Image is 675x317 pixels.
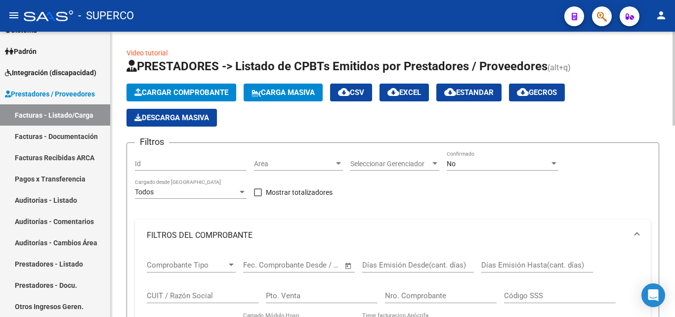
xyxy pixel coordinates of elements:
[252,88,315,97] span: Carga Masiva
[134,113,209,122] span: Descarga Masiva
[387,88,421,97] span: EXCEL
[330,84,372,101] button: CSV
[338,86,350,98] mat-icon: cloud_download
[387,86,399,98] mat-icon: cloud_download
[135,188,154,196] span: Todos
[548,63,571,72] span: (alt+q)
[78,5,134,27] span: - SUPERCO
[244,84,323,101] button: Carga Masiva
[135,135,169,149] h3: Filtros
[436,84,502,101] button: Estandar
[517,86,529,98] mat-icon: cloud_download
[127,84,236,101] button: Cargar Comprobante
[5,46,37,57] span: Padrón
[266,186,333,198] span: Mostrar totalizadores
[127,109,217,127] app-download-masive: Descarga masiva de comprobantes (adjuntos)
[147,230,627,241] mat-panel-title: FILTROS DEL COMPROBANTE
[147,261,227,270] span: Comprobante Tipo
[135,220,651,251] mat-expansion-panel-header: FILTROS DEL COMPROBANTE
[5,89,95,99] span: Prestadores / Proveedores
[5,67,96,78] span: Integración (discapacidad)
[444,88,494,97] span: Estandar
[8,9,20,21] mat-icon: menu
[380,84,429,101] button: EXCEL
[127,49,168,57] a: Video tutorial
[127,59,548,73] span: PRESTADORES -> Listado de CPBTs Emitidos por Prestadores / Proveedores
[509,84,565,101] button: Gecros
[655,9,667,21] mat-icon: person
[292,261,340,270] input: Fecha fin
[254,160,334,168] span: Area
[343,260,354,272] button: Open calendar
[243,261,283,270] input: Fecha inicio
[444,86,456,98] mat-icon: cloud_download
[350,160,430,168] span: Seleccionar Gerenciador
[127,109,217,127] button: Descarga Masiva
[641,283,665,307] div: Open Intercom Messenger
[134,88,228,97] span: Cargar Comprobante
[338,88,364,97] span: CSV
[517,88,557,97] span: Gecros
[447,160,456,168] span: No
